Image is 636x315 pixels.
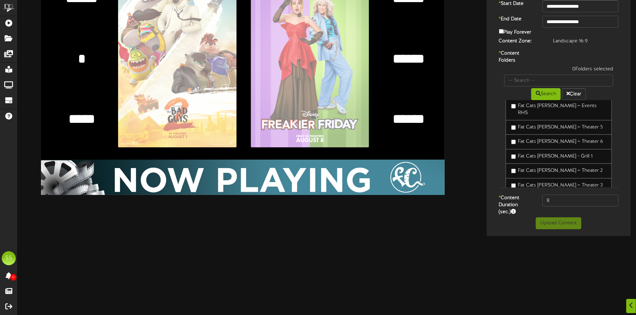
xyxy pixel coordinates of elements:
label: Fat Cats [PERSON_NAME] ~ Theater 2 [511,167,603,174]
input: Fat Cats [PERSON_NAME] ~ Theater 2 [511,169,516,173]
label: Fat Cats [PERSON_NAME] ~ Theater 6 [511,138,603,145]
span: 0 [10,274,16,281]
label: Start Date [494,0,537,7]
label: Content Zone: [494,38,548,45]
button: Upload Content [536,217,581,229]
input: Fat Cats [PERSON_NAME] ~ Theater 5 [511,125,516,130]
input: -- Search -- [504,75,613,86]
input: Play Forever [499,29,504,34]
button: Clear [562,88,586,100]
div: SS [2,251,16,265]
input: Fat Cats [PERSON_NAME] ~ Theater 3 [511,183,516,188]
label: Fat Cats [PERSON_NAME] ~ Events RHS [511,103,606,117]
label: Fat Cats [PERSON_NAME] ~ Theater 3 [511,182,603,189]
input: Fat Cats [PERSON_NAME] ~ Events RHS [511,104,516,108]
input: Fat Cats [PERSON_NAME] ~ Theater 6 [511,140,516,144]
button: Search [531,88,561,100]
label: Content Duration (sec.) [494,195,537,216]
input: 15 [542,195,619,206]
label: Fat Cats [PERSON_NAME] - Grill 1 [511,153,593,160]
div: 0 Folders selected [499,66,618,75]
label: End Date [494,16,537,23]
div: Landscape 16:9 [548,38,624,45]
label: Content Folders [494,50,537,64]
label: Play Forever [499,28,532,36]
input: Fat Cats [PERSON_NAME] - Grill 1 [511,154,516,159]
label: Fat Cats [PERSON_NAME] ~ Theater 5 [511,124,603,131]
